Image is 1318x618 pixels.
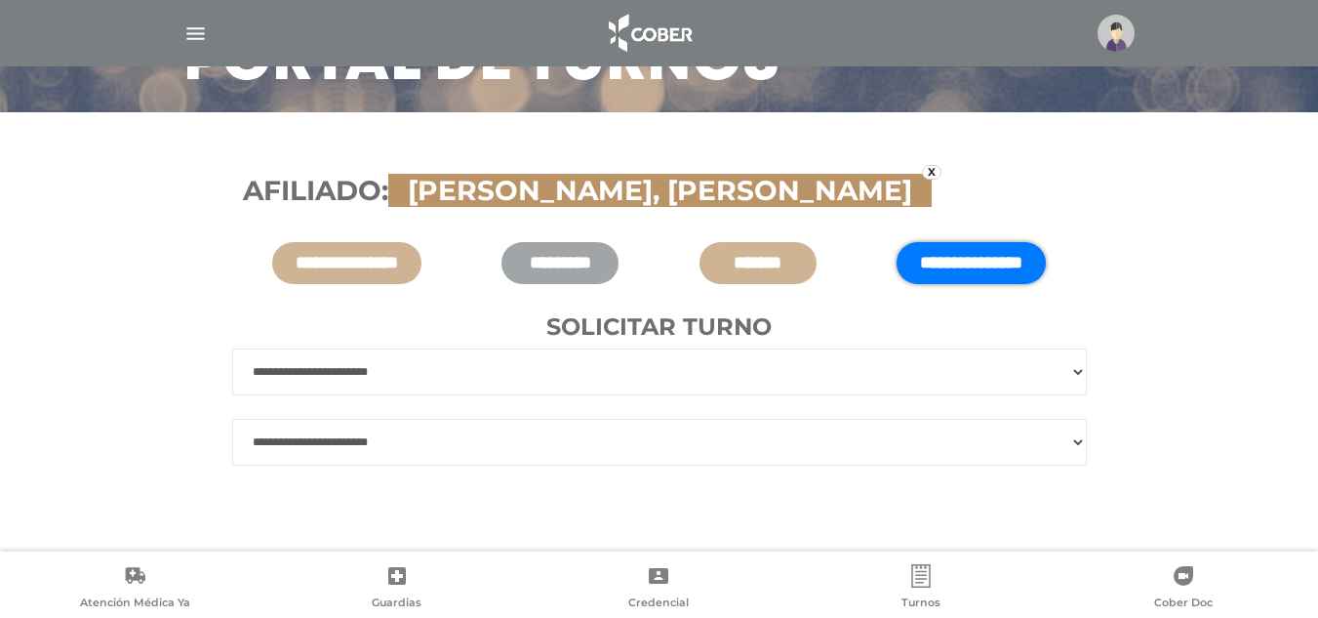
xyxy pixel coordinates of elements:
[1052,564,1314,614] a: Cober Doc
[598,10,700,57] img: logo_cober_home-white.png
[243,175,1076,208] h3: Afiliado:
[922,165,941,180] a: x
[232,313,1087,342] h4: Solicitar turno
[398,174,922,207] span: [PERSON_NAME], [PERSON_NAME]
[628,596,689,613] span: Credencial
[4,564,266,614] a: Atención Médica Ya
[528,564,790,614] a: Credencial
[266,564,529,614] a: Guardias
[372,596,421,613] span: Guardias
[1098,15,1135,52] img: profile-placeholder.svg
[1154,596,1213,613] span: Cober Doc
[901,596,940,613] span: Turnos
[183,21,208,46] img: Cober_menu-lines-white.svg
[790,564,1053,614] a: Turnos
[80,596,190,613] span: Atención Médica Ya
[183,38,780,89] h3: Portal de turnos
